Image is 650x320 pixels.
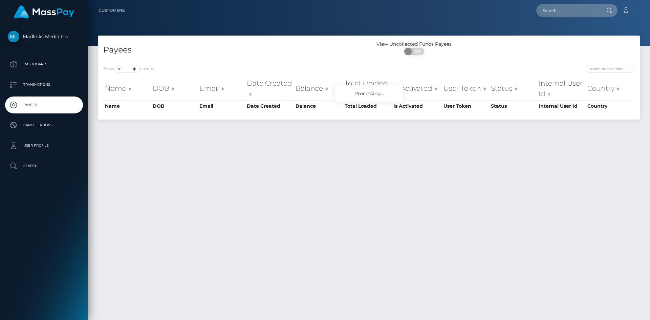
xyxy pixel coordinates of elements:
[151,77,198,101] th: DOB
[489,77,537,101] th: Status
[586,77,635,101] th: Country
[115,65,140,73] select: Showentries
[151,101,198,111] th: DOB
[8,100,80,110] p: Payees
[442,101,489,111] th: User Token
[335,85,403,102] div: Processing...
[245,101,294,111] th: Date Created
[294,77,343,101] th: Balance
[5,117,83,134] a: Cancellations
[5,56,83,73] a: Dashboard
[489,101,537,111] th: Status
[8,59,80,69] p: Dashboard
[343,101,392,111] th: Total Loaded
[8,31,19,42] img: Madlinks Media Ltd
[198,77,245,101] th: Email
[103,77,151,101] th: Name
[99,3,125,18] a: Customers
[103,65,154,73] label: Show entries
[586,101,635,111] th: Country
[14,5,74,19] img: MassPay Logo
[442,77,489,101] th: User Token
[5,34,83,40] span: Madlinks Media Ltd
[5,76,83,93] a: Transactions
[8,120,80,130] p: Cancellations
[5,97,83,113] a: Payees
[537,101,586,111] th: Internal User Id
[103,44,364,56] h4: Payees
[294,101,343,111] th: Balance
[343,77,392,101] th: Total Loaded
[369,41,459,48] div: View Uncollected Funds Payees
[8,80,80,90] p: Transactions
[245,77,294,101] th: Date Created
[5,157,83,174] a: Search
[103,101,151,111] th: Name
[8,161,80,171] p: Search
[5,137,83,154] a: User Profile
[537,77,586,101] th: Internal User Id
[392,101,442,111] th: Is Activated
[8,141,80,151] p: User Profile
[586,65,635,73] input: Search transactions
[408,48,425,55] span: OFF
[198,101,245,111] th: Email
[536,4,600,17] input: Search...
[392,77,442,101] th: Is Activated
